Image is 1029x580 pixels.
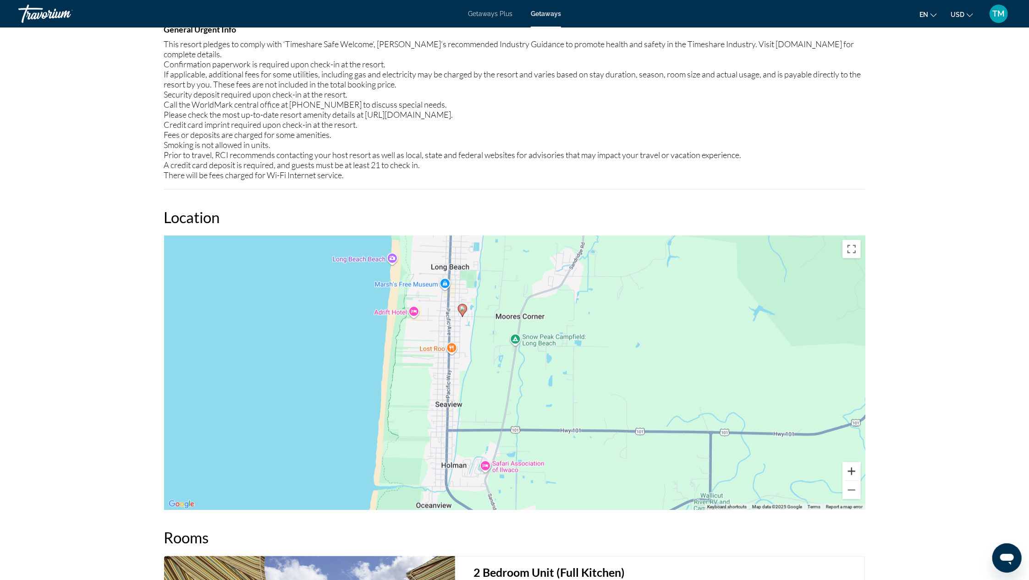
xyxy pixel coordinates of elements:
a: Terms (opens in new tab) [808,504,820,509]
a: Report a map error [826,504,863,509]
button: Change language [919,8,937,21]
a: Travorium [18,2,110,26]
span: TM [993,9,1005,18]
span: USD [951,11,964,18]
button: Keyboard shortcuts [707,504,747,510]
h2: Rooms [164,529,865,547]
span: Map data ©2025 Google [752,504,802,509]
a: Open this area in Google Maps (opens a new window) [166,498,197,510]
a: Getaways [531,10,561,17]
iframe: Button to launch messaging window [992,543,1022,573]
button: User Menu [987,4,1011,23]
h3: 2 Bedroom Unit (Full Kitchen) [473,566,855,580]
a: Getaways Plus [468,10,512,17]
button: Change currency [951,8,973,21]
button: Toggle fullscreen view [842,240,861,258]
button: Zoom in [842,462,861,481]
span: en [919,11,928,18]
div: This resort pledges to comply with ‘Timeshare Safe Welcome’, [PERSON_NAME]’s recommended Industry... [164,39,865,180]
h2: Location [164,208,865,226]
h4: General Urgent Info [164,24,865,34]
button: Zoom out [842,481,861,499]
img: Google [166,498,197,510]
